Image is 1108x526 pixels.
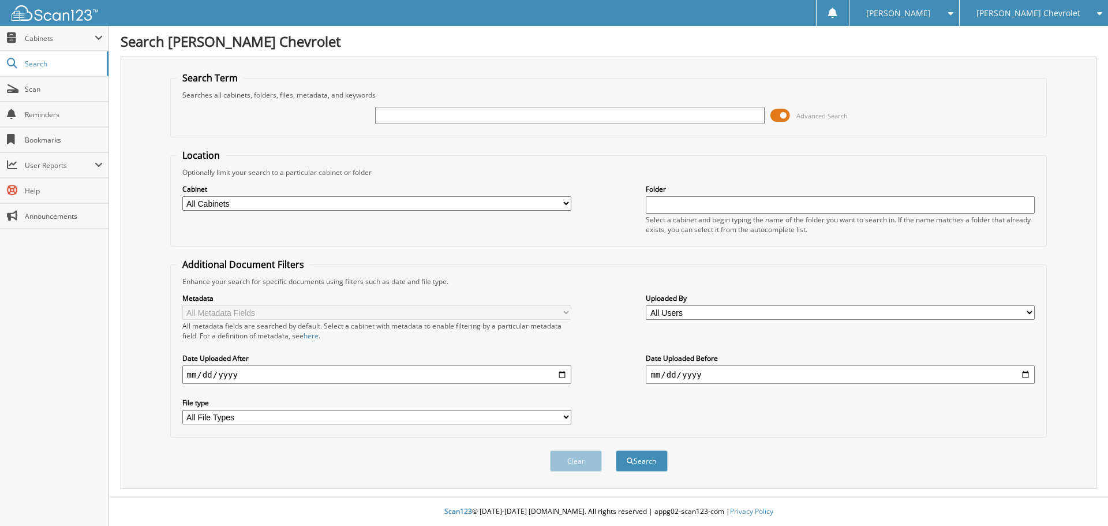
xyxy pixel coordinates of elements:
input: start [182,365,571,384]
span: Scan [25,84,103,94]
span: User Reports [25,161,95,170]
div: © [DATE]-[DATE] [DOMAIN_NAME]. All rights reserved | appg02-scan123-com | [109,498,1108,526]
button: Search [616,450,668,472]
label: Uploaded By [646,293,1035,303]
span: Help [25,186,103,196]
span: Announcements [25,211,103,221]
span: [PERSON_NAME] [866,10,931,17]
button: Clear [550,450,602,472]
div: Optionally limit your search to a particular cabinet or folder [177,167,1041,177]
div: Enhance your search for specific documents using filters such as date and file type. [177,277,1041,286]
legend: Location [177,149,226,162]
iframe: Chat Widget [1050,471,1108,526]
span: Reminders [25,110,103,120]
span: Scan123 [444,506,472,516]
label: Date Uploaded After [182,353,571,363]
label: Cabinet [182,184,571,194]
input: end [646,365,1035,384]
label: Metadata [182,293,571,303]
div: All metadata fields are searched by default. Select a cabinet with metadata to enable filtering b... [182,321,571,341]
div: Select a cabinet and begin typing the name of the folder you want to search in. If the name match... [646,215,1035,234]
legend: Additional Document Filters [177,258,310,271]
span: Bookmarks [25,135,103,145]
span: Search [25,59,101,69]
a: here [304,331,319,341]
label: Date Uploaded Before [646,353,1035,363]
img: scan123-logo-white.svg [12,5,98,21]
label: File type [182,398,571,408]
div: Searches all cabinets, folders, files, metadata, and keywords [177,90,1041,100]
h1: Search [PERSON_NAME] Chevrolet [121,32,1096,51]
span: Cabinets [25,33,95,43]
span: [PERSON_NAME] Chevrolet [976,10,1080,17]
label: Folder [646,184,1035,194]
span: Advanced Search [796,111,848,120]
a: Privacy Policy [730,506,773,516]
legend: Search Term [177,72,244,84]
